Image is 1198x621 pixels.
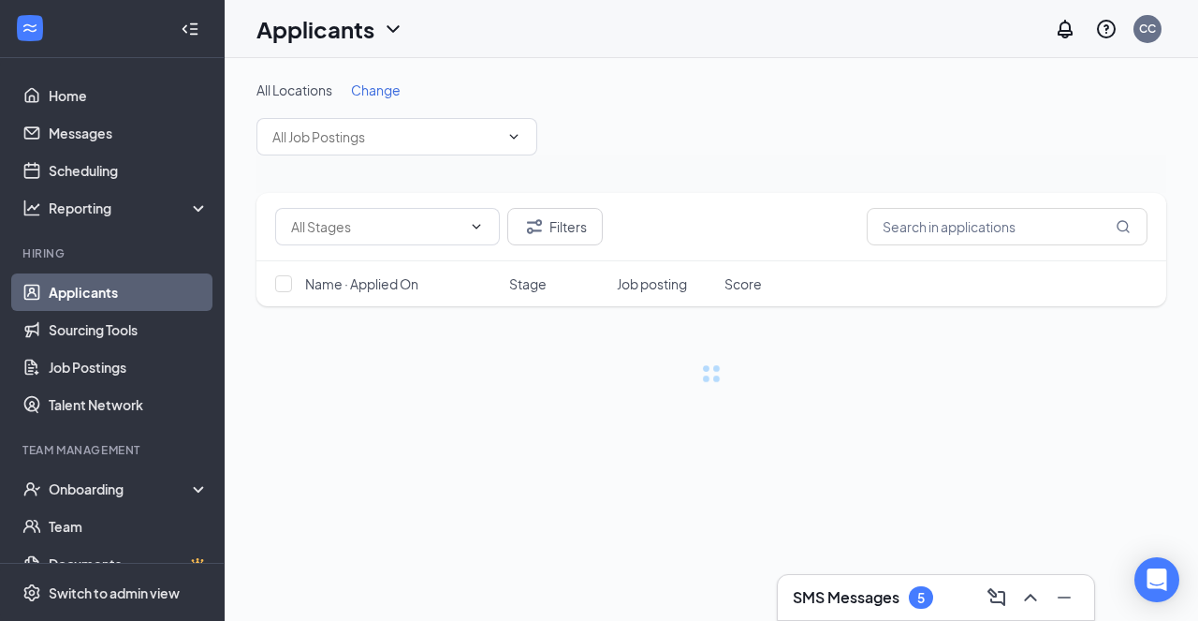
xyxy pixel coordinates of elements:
[382,18,404,40] svg: ChevronDown
[49,480,193,498] div: Onboarding
[181,20,199,38] svg: Collapse
[21,19,39,37] svg: WorkstreamLogo
[49,199,210,217] div: Reporting
[1134,557,1179,602] div: Open Intercom Messenger
[22,199,41,217] svg: Analysis
[22,245,205,261] div: Hiring
[22,480,41,498] svg: UserCheck
[351,81,401,98] span: Change
[256,81,332,98] span: All Locations
[291,216,461,237] input: All Stages
[49,311,209,348] a: Sourcing Tools
[617,274,687,293] span: Job posting
[917,590,925,606] div: 5
[49,545,209,583] a: DocumentsCrown
[49,152,209,189] a: Scheduling
[469,219,484,234] svg: ChevronDown
[49,386,209,423] a: Talent Network
[1139,21,1156,37] div: CC
[523,215,546,238] svg: Filter
[49,114,209,152] a: Messages
[1049,583,1079,613] button: Minimize
[793,587,899,608] h3: SMS Messages
[49,77,209,114] a: Home
[1019,586,1042,609] svg: ChevronUp
[22,584,41,602] svg: Settings
[509,274,547,293] span: Stage
[49,584,180,602] div: Switch to admin view
[1095,18,1118,40] svg: QuestionInfo
[272,126,499,147] input: All Job Postings
[256,13,374,45] h1: Applicants
[22,442,205,458] div: Team Management
[1054,18,1076,40] svg: Notifications
[1015,583,1045,613] button: ChevronUp
[1116,219,1131,234] svg: MagnifyingGlass
[49,348,209,386] a: Job Postings
[982,583,1012,613] button: ComposeMessage
[867,208,1147,245] input: Search in applications
[986,586,1008,609] svg: ComposeMessage
[724,274,762,293] span: Score
[49,274,209,311] a: Applicants
[1053,586,1075,609] svg: Minimize
[507,208,603,245] button: Filter Filters
[305,274,418,293] span: Name · Applied On
[506,129,521,144] svg: ChevronDown
[49,508,209,545] a: Team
